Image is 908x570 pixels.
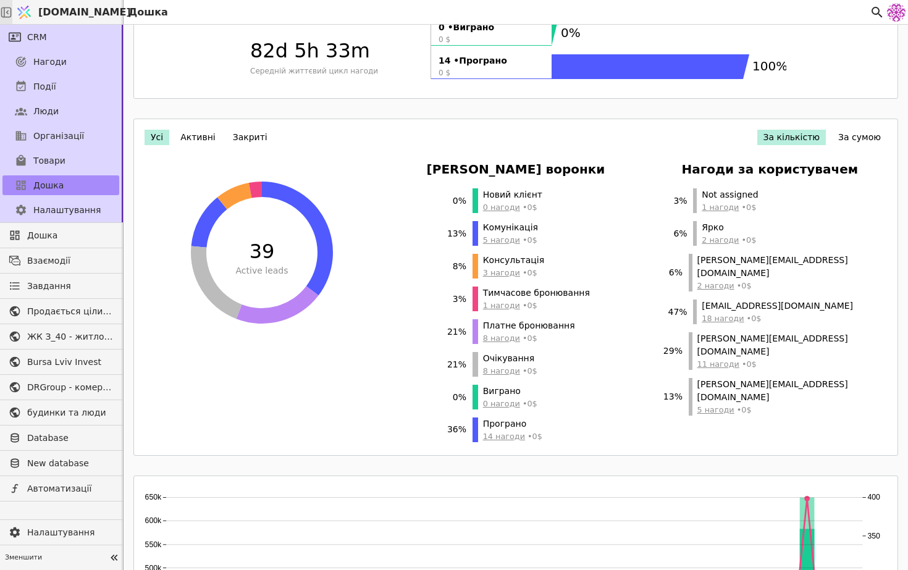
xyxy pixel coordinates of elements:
[33,80,56,93] span: Події
[697,254,877,280] span: [PERSON_NAME][EMAIL_ADDRESS][DOMAIN_NAME]
[2,52,119,72] a: Нагоди
[663,266,683,279] span: 6 %
[33,56,67,69] span: Нагоди
[663,390,683,403] span: 13 %
[27,31,47,44] span: CRM
[33,130,84,143] span: Організації
[483,366,520,375] span: 8 нагоди
[483,300,590,311] span: • 0 $
[483,333,520,343] span: 8 нагоди
[2,27,119,47] a: CRM
[483,352,537,365] span: Очікування
[27,254,113,267] span: Взаємодії
[832,130,887,145] button: За сумою
[483,432,525,441] span: 14 нагоди
[12,1,124,24] a: [DOMAIN_NAME]
[702,312,853,324] span: • 0 $
[2,352,119,372] a: Bursa Lviv Invest
[227,130,274,145] button: Закриті
[697,378,877,404] span: [PERSON_NAME][EMAIL_ADDRESS][DOMAIN_NAME]
[483,188,542,201] span: Новий клієнт
[439,21,544,34] strong: 0 • Виграно
[702,300,853,312] span: [EMAIL_ADDRESS][DOMAIN_NAME]
[697,358,877,370] span: • 0 $
[483,287,590,300] span: Тимчасове бронювання
[702,188,758,201] span: Not assigned
[2,200,119,220] a: Налаштування
[2,151,119,170] a: Товари
[439,34,544,45] span: 0 $
[2,77,119,96] a: Події
[250,65,426,77] span: Середній життєвий цикл нагоди
[697,280,877,291] span: • 0 $
[483,203,520,212] span: 0 нагоди
[27,406,113,419] span: будинки та люди
[235,266,288,275] text: Active leads
[442,325,466,338] span: 21 %
[27,229,113,242] span: Дошка
[663,195,687,207] span: 3 %
[483,399,520,408] span: 0 нагоди
[483,235,520,245] span: 5 нагоди
[15,1,33,24] img: Logo
[2,126,119,146] a: Організації
[33,179,64,192] span: Дошка
[124,5,168,20] h2: Дошка
[145,130,169,145] button: Усі
[5,553,106,563] span: Зменшити
[483,267,544,279] span: • 0 $
[439,67,544,78] span: 0 $
[27,381,113,394] span: DRGroup - комерційна нерухоомість
[2,453,119,473] a: New database
[2,301,119,321] a: Продається цілий будинок [PERSON_NAME] нерухомість
[33,154,65,167] span: Товари
[697,332,877,358] span: [PERSON_NAME][EMAIL_ADDRESS][DOMAIN_NAME]
[442,358,466,371] span: 21 %
[27,356,113,369] span: Bursa Lviv Invest
[145,516,162,525] text: 600k
[483,254,544,267] span: Консультація
[483,398,537,409] span: • 0 $
[663,345,683,358] span: 29 %
[483,365,537,377] span: • 0 $
[145,540,162,549] text: 550k
[249,240,274,263] text: 39
[2,327,119,346] a: ЖК З_40 - житлова та комерційна нерухомість класу Преміум
[2,175,119,195] a: Дошка
[2,522,119,542] a: Налаштування
[2,377,119,397] a: DRGroup - комерційна нерухоомість
[702,201,758,213] span: • 0 $
[702,203,739,212] span: 1 нагоди
[702,234,756,246] span: • 0 $
[483,417,542,430] span: Програно
[442,391,466,404] span: 0 %
[38,5,131,20] span: [DOMAIN_NAME]
[757,130,826,145] button: За кількістю
[682,160,859,178] h3: Нагоди за користувачем
[27,330,113,343] span: ЖК З_40 - житлова та комерційна нерухомість класу Преміум
[27,305,113,318] span: Продається цілий будинок [PERSON_NAME] нерухомість
[174,130,222,145] button: Активні
[442,227,466,240] span: 13 %
[33,204,101,217] span: Налаштування
[483,201,542,213] span: • 0 $
[2,479,119,498] a: Автоматизації
[483,221,538,234] span: Комунікація
[2,403,119,422] a: будинки та люди
[250,36,426,65] span: 82d 5h 33m
[483,268,520,277] span: 3 нагоди
[702,235,739,245] span: 2 нагоди
[702,314,744,323] span: 18 нагоди
[867,532,880,540] text: 350
[697,359,739,369] span: 11 нагоди
[483,332,575,344] span: • 0 $
[145,493,162,502] text: 650k
[2,101,119,121] a: Люди
[442,293,466,306] span: 3 %
[697,281,734,290] span: 2 нагоди
[442,423,466,436] span: 36 %
[442,260,466,273] span: 8 %
[483,234,538,246] span: • 0 $
[752,59,788,73] text: 100%
[2,276,119,296] a: Завдання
